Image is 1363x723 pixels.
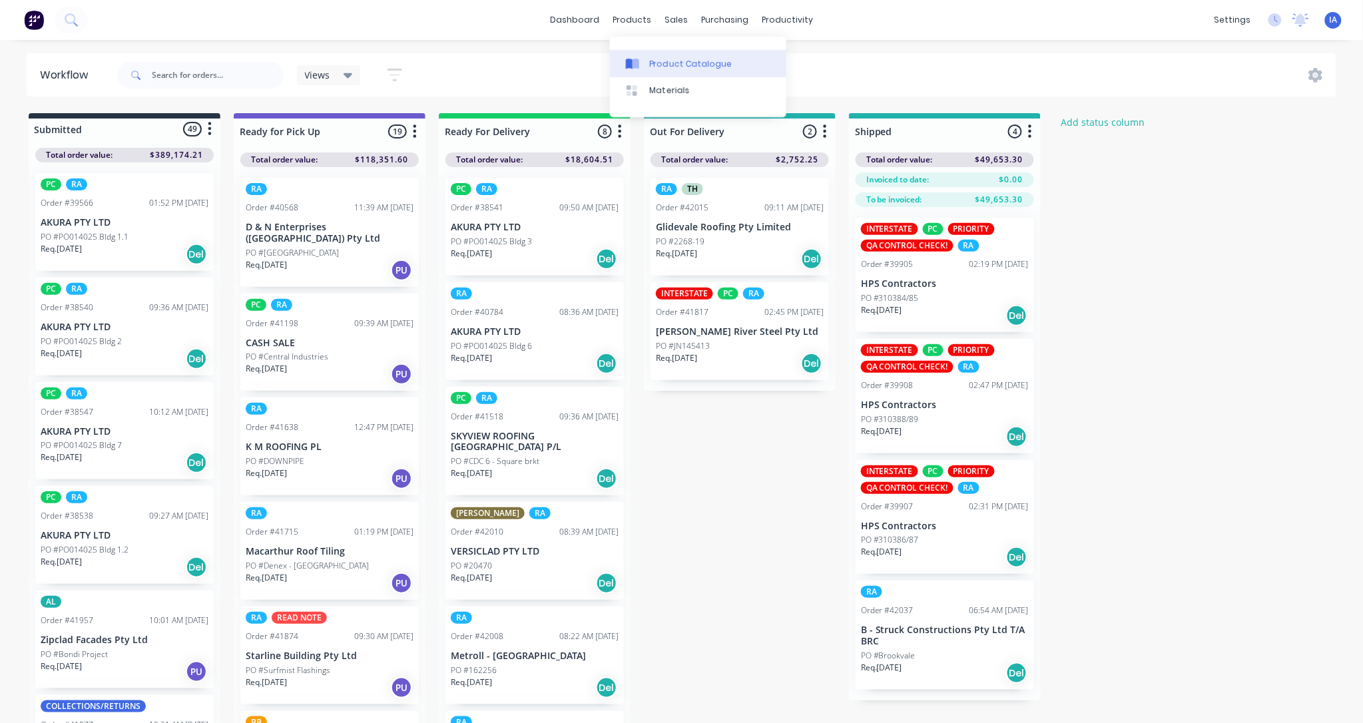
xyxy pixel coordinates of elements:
p: K M ROOFING PL [246,441,413,453]
p: Req. [DATE] [41,243,82,255]
div: Order #42037 [861,604,914,616]
div: PRIORITY [948,344,995,356]
div: 01:52 PM [DATE] [149,197,208,209]
div: 02:19 PM [DATE] [969,258,1029,270]
div: PRIORITY [948,223,995,235]
a: Product Catalogue [610,50,786,77]
span: Total order value: [46,149,113,161]
p: PO #310388/89 [861,413,919,425]
div: Del [596,248,617,270]
p: PO #Denex - [GEOGRAPHIC_DATA] [246,560,369,572]
div: 08:36 AM [DATE] [559,306,619,318]
p: Req. [DATE] [246,676,287,688]
p: HPS Contractors [861,278,1029,290]
div: PC [41,491,61,503]
div: RA [656,183,677,195]
p: PO #PO014025 Bldg 2 [41,336,122,348]
p: PO #PO014025 Bldg 3 [451,236,532,248]
div: COLLECTIONS/RETURNS [41,700,146,712]
div: Order #42015 [656,202,708,214]
span: Invoiced to date: [866,174,930,186]
div: QA CONTROL CHECK! [861,482,954,494]
div: 11:39 AM [DATE] [354,202,413,214]
div: settings [1208,10,1258,30]
div: PCRAOrder #3956601:52 PM [DATE]AKURA PTY LTDPO #PO014025 Bldg 1.1Req.[DATE]Del [35,173,214,271]
a: dashboard [543,10,606,30]
p: PO #[GEOGRAPHIC_DATA] [246,247,339,259]
div: 09:11 AM [DATE] [764,202,824,214]
p: Metroll - [GEOGRAPHIC_DATA] [451,650,619,662]
p: Req. [DATE] [246,259,287,271]
div: RAOrder #4056811:39 AM [DATE]D & N Enterprises ([GEOGRAPHIC_DATA]) Pty LtdPO #[GEOGRAPHIC_DATA]Re... [240,178,419,287]
div: RA [476,183,497,195]
div: Order #41715 [246,526,298,538]
p: HPS Contractors [861,399,1029,411]
p: D & N Enterprises ([GEOGRAPHIC_DATA]) Pty Ltd [246,222,413,244]
div: PC [923,223,944,235]
div: PCRAOrder #3853809:27 AM [DATE]AKURA PTY LTDPO #PO014025 Bldg 1.2Req.[DATE]Del [35,486,214,584]
div: AL [41,596,61,608]
div: 09:30 AM [DATE] [354,630,413,642]
div: Order #40568 [246,202,298,214]
input: Search for orders... [152,62,284,89]
button: Add status column [1054,113,1152,131]
div: Order #38547 [41,406,93,418]
p: Zipclad Facades Pty Ltd [41,634,208,646]
div: TH [682,183,703,195]
p: PO #310384/85 [861,292,919,304]
a: Materials [610,77,786,104]
div: Product Catalogue [650,58,732,70]
div: Order #41638 [246,421,298,433]
div: Order #39566 [41,197,93,209]
div: Del [801,353,822,374]
p: Req. [DATE] [656,352,697,364]
div: [PERSON_NAME]RAOrder #4201008:39 AM [DATE]VERSICLAD PTY LTDPO #20470Req.[DATE]Del [445,502,624,600]
p: Macarthur Roof Tiling [246,546,413,557]
div: 02:31 PM [DATE] [969,501,1029,513]
p: Req. [DATE] [41,348,82,360]
img: Factory [24,10,44,30]
div: Order #38538 [41,510,93,522]
div: [PERSON_NAME] [451,507,525,519]
div: PU [391,468,412,489]
p: HPS Contractors [861,521,1029,532]
p: PO #PO014025 Bldg 7 [41,439,122,451]
p: AKURA PTY LTD [41,530,208,541]
div: RA [743,288,764,300]
div: PU [391,677,412,698]
span: $389,174.21 [150,149,203,161]
div: PCRAOrder #4119809:39 AM [DATE]CASH SALEPO #Central IndustriesReq.[DATE]PU [240,294,419,391]
span: $0.00 [999,174,1023,186]
div: products [606,10,658,30]
p: [PERSON_NAME] River Steel Pty Ltd [656,326,824,338]
p: PO #20470 [451,560,492,572]
div: INTERSTATE [656,288,713,300]
div: Del [1006,426,1027,447]
div: Del [801,248,822,270]
p: PO #PO014025 Bldg 1.2 [41,544,129,556]
p: PO #Central Industries [246,351,328,363]
div: PC [41,387,61,399]
div: Del [596,353,617,374]
p: Req. [DATE] [861,662,902,674]
p: AKURA PTY LTD [41,322,208,333]
div: PCRAOrder #3854109:50 AM [DATE]AKURA PTY LTDPO #PO014025 Bldg 3Req.[DATE]Del [445,178,624,276]
p: Req. [DATE] [451,352,492,364]
div: QA CONTROL CHECK! [861,240,954,252]
div: Order #41817 [656,306,708,318]
div: Del [596,468,617,489]
div: RA [958,240,979,252]
span: Views [305,68,330,82]
div: Order #41198 [246,318,298,330]
div: PU [391,260,412,281]
p: Req. [DATE] [451,676,492,688]
div: RA [451,612,472,624]
span: $49,653.30 [975,194,1023,206]
p: PO #CDC 6 - Square brkt [451,455,539,467]
div: 12:47 PM [DATE] [354,421,413,433]
p: PO #Brookvale [861,650,916,662]
p: CASH SALE [246,338,413,349]
div: Del [186,244,207,265]
p: AKURA PTY LTD [41,217,208,228]
div: PC [41,178,61,190]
